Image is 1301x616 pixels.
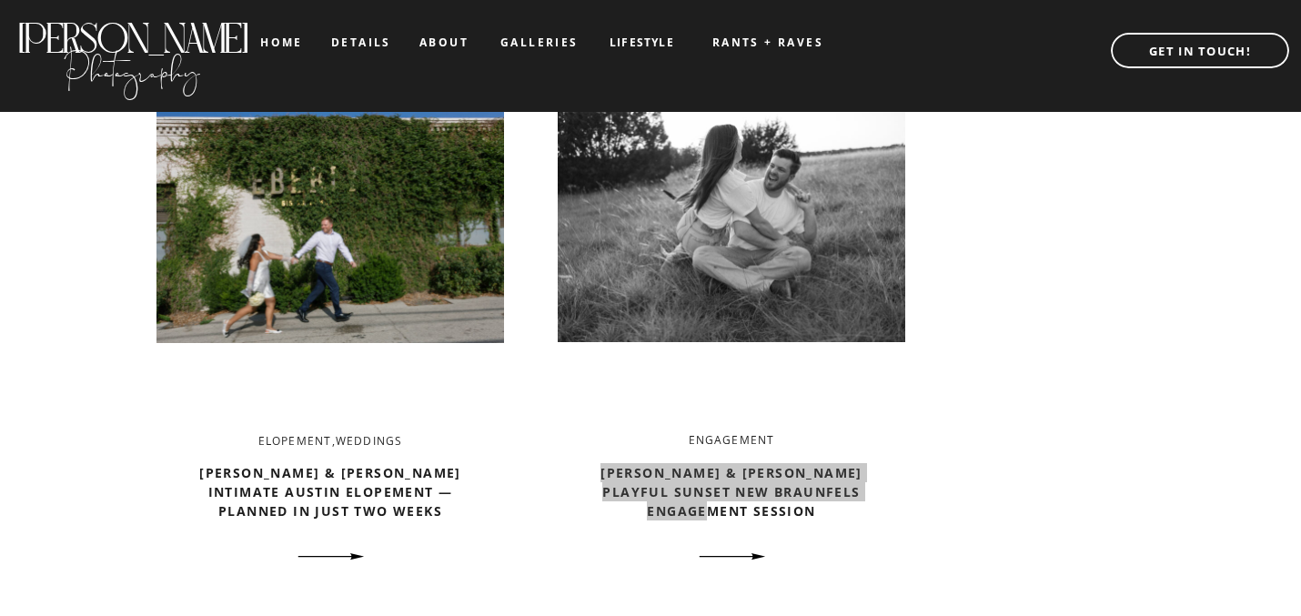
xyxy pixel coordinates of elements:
[15,35,249,96] a: Photography
[244,435,417,448] h3: ,
[419,36,468,49] a: about
[1149,43,1251,59] b: GET IN TOUCH!
[156,44,504,410] a: Mae & Clayton’s Intimate Austin Elopement — Planned in Just Two Weeks
[15,15,249,45] a: [PERSON_NAME]
[258,433,332,449] a: Elopement
[199,464,461,520] a: [PERSON_NAME] & [PERSON_NAME] Intimate Austin Elopement — Planned in Just Two Weeks
[336,433,403,449] a: Weddings
[695,36,841,49] a: RANTS + RAVES
[600,464,862,520] a: [PERSON_NAME] & [PERSON_NAME] Playful Sunset New Braunfels Engagement Session
[689,432,775,448] a: Engagement
[691,541,772,572] a: Jessica & Bryan’s Playful Sunset New Braunfels Engagement Session
[289,541,371,572] a: Mae & Clayton’s Intimate Austin Elopement — Planned in Just Two Weeks
[260,36,303,48] a: home
[596,36,688,49] a: LIFESTYLE
[331,36,391,47] a: details
[500,36,576,49] a: galleries
[558,43,905,409] a: Jessica & Bryan’s Playful Sunset New Braunfels Engagement Session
